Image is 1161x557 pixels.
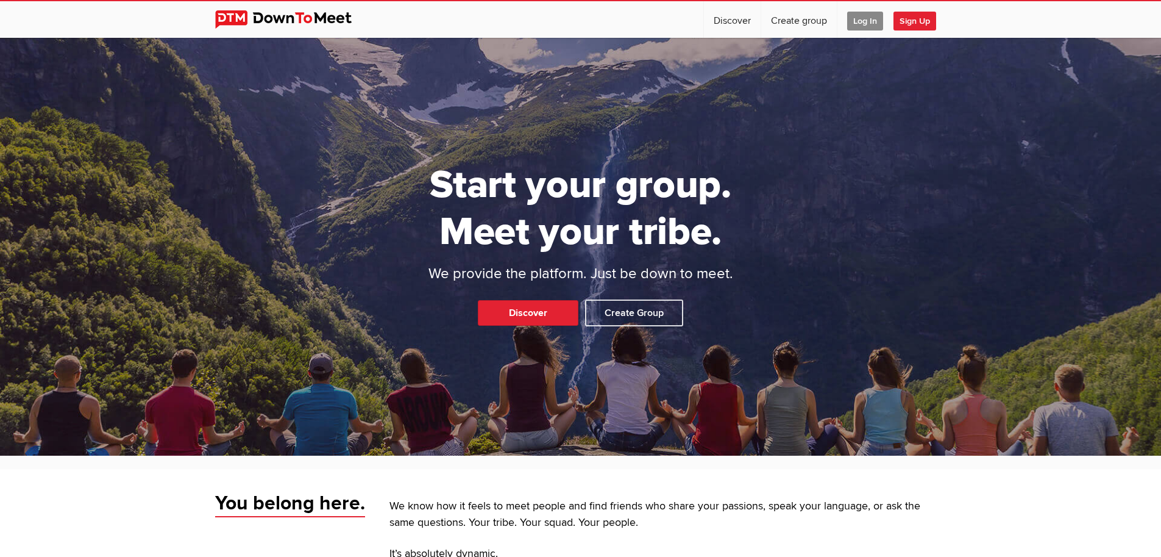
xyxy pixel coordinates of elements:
[585,300,683,326] a: Create Group
[837,1,893,38] a: Log In
[847,12,883,31] span: Log In
[893,12,936,31] span: Sign Up
[215,491,365,518] span: You belong here.
[893,1,946,38] a: Sign Up
[215,10,371,29] img: DownToMeet
[704,1,761,38] a: Discover
[383,162,779,256] h1: Start your group. Meet your tribe.
[478,300,578,326] a: Discover
[761,1,837,38] a: Create group
[389,498,946,531] p: We know how it feels to meet people and find friends who share your passions, speak your language...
